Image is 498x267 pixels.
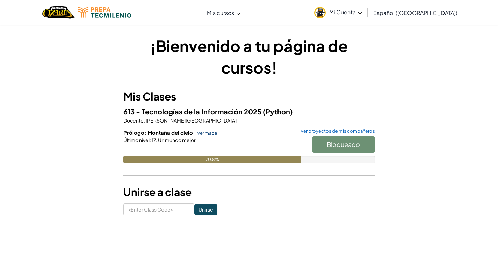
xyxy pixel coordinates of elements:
a: Mi Cuenta [311,1,366,23]
span: (Python) [263,107,293,116]
span: Docente [123,117,144,124]
span: 613 - Tecnologías de la Información 2025 [123,107,263,116]
span: Mis cursos [207,9,234,16]
span: : [150,137,151,143]
h3: Mis Clases [123,89,375,104]
input: <Enter Class Code> [123,203,194,215]
a: ver mapa [194,130,217,136]
span: Prólogo: Montaña del cielo [123,129,194,136]
a: ver proyectos de mis compañeros [297,129,375,133]
span: Un mundo mejor [157,137,196,143]
a: Ozaria by CodeCombat logo [42,5,75,20]
span: : [144,117,145,124]
img: avatar [314,7,326,18]
input: Unirse [194,204,217,215]
a: Mis cursos [203,3,244,22]
img: Home [42,5,75,20]
h3: Unirse a clase [123,184,375,200]
span: 17. [151,137,157,143]
span: [PERSON_NAME][GEOGRAPHIC_DATA] [145,117,237,124]
span: Español ([GEOGRAPHIC_DATA]) [373,9,457,16]
h1: ¡Bienvenido a tu página de cursos! [123,35,375,78]
a: Español ([GEOGRAPHIC_DATA]) [370,3,461,22]
span: Mi Cuenta [329,8,362,16]
img: Tecmilenio logo [78,7,131,18]
div: 70.8% [123,156,302,163]
span: Último nivel [123,137,150,143]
